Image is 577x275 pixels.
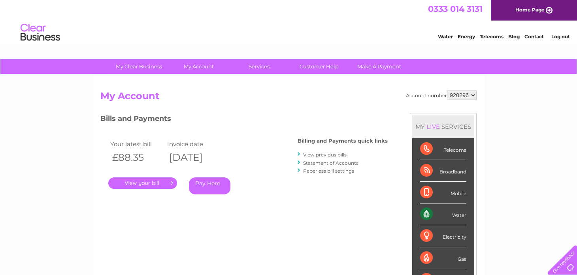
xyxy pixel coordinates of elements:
a: 0333 014 3131 [428,4,483,14]
a: Water [438,34,453,40]
a: Pay Here [189,177,230,194]
div: Electricity [420,225,466,247]
div: Account number [406,90,477,100]
td: Your latest bill [108,139,165,149]
a: My Clear Business [106,59,172,74]
a: Contact [524,34,544,40]
a: View previous bills [303,152,347,158]
div: Water [420,203,466,225]
a: My Account [166,59,232,74]
a: Log out [551,34,569,40]
div: Gas [420,247,466,269]
div: LIVE [425,123,441,130]
div: Clear Business is a trading name of Verastar Limited (registered in [GEOGRAPHIC_DATA] No. 3667643... [102,4,476,38]
div: Broadband [420,160,466,182]
th: [DATE] [165,149,222,166]
a: Blog [508,34,520,40]
a: Make A Payment [347,59,412,74]
a: . [108,177,177,189]
a: Services [226,59,292,74]
th: £88.35 [108,149,165,166]
h4: Billing and Payments quick links [298,138,388,144]
div: MY SERVICES [412,115,474,138]
a: Telecoms [480,34,503,40]
div: Telecoms [420,138,466,160]
a: Customer Help [287,59,352,74]
img: logo.png [20,21,60,45]
div: Mobile [420,182,466,203]
h2: My Account [100,90,477,105]
h3: Bills and Payments [100,113,388,127]
td: Invoice date [165,139,222,149]
a: Paperless bill settings [303,168,354,174]
a: Energy [458,34,475,40]
a: Statement of Accounts [303,160,358,166]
